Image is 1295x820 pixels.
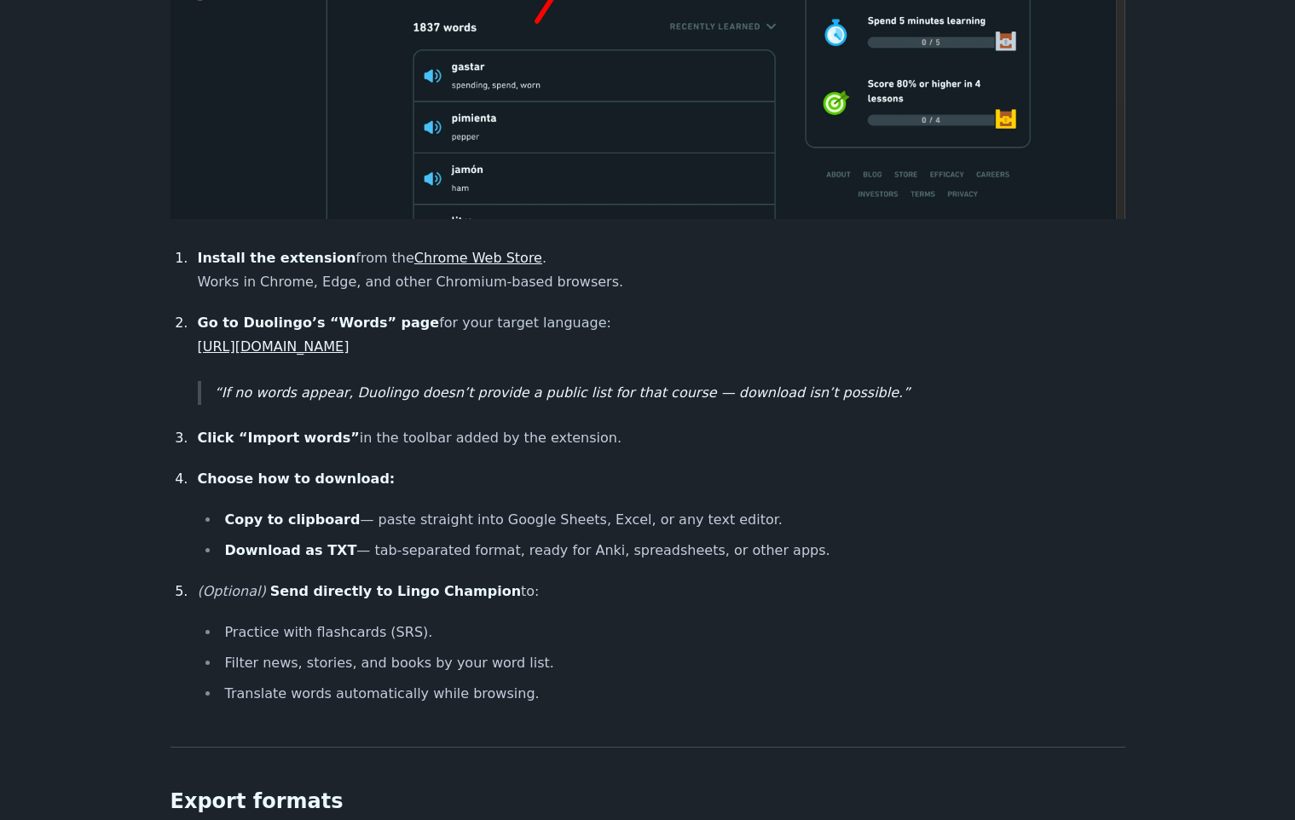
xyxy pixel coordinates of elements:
[270,583,521,599] strong: Send directly to Lingo Champion
[198,246,1125,294] p: from the . Works in Chrome, Edge, and other Chromium-based browsers.
[198,338,350,355] a: [URL][DOMAIN_NAME]
[198,430,360,446] strong: Click “Import words”
[198,471,396,487] strong: Choose how to download:
[220,621,1125,644] li: Practice with flashcards (SRS).
[198,315,440,331] strong: Go to Duolingo’s “Words” page
[225,542,357,558] strong: Download as TXT
[198,426,1125,450] p: in the toolbar added by the extension.
[220,539,1125,563] li: — tab-separated format, ready for Anki, spreadsheets, or other apps.
[198,250,356,266] strong: Install the extension
[215,381,1125,405] p: If no words appear, Duolingo doesn’t provide a public list for that course — download isn’t possi...
[220,651,1125,675] li: Filter news, stories, and books by your word list.
[198,311,1125,359] p: for your target language:
[198,583,266,599] em: (Optional)
[198,580,1125,603] p: to:
[414,250,542,266] a: Chrome Web Store
[220,682,1125,706] li: Translate words automatically while browsing.
[171,788,1125,816] h2: Export formats
[220,508,1125,532] li: — paste straight into Google Sheets, Excel, or any text editor.
[225,511,361,528] strong: Copy to clipboard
